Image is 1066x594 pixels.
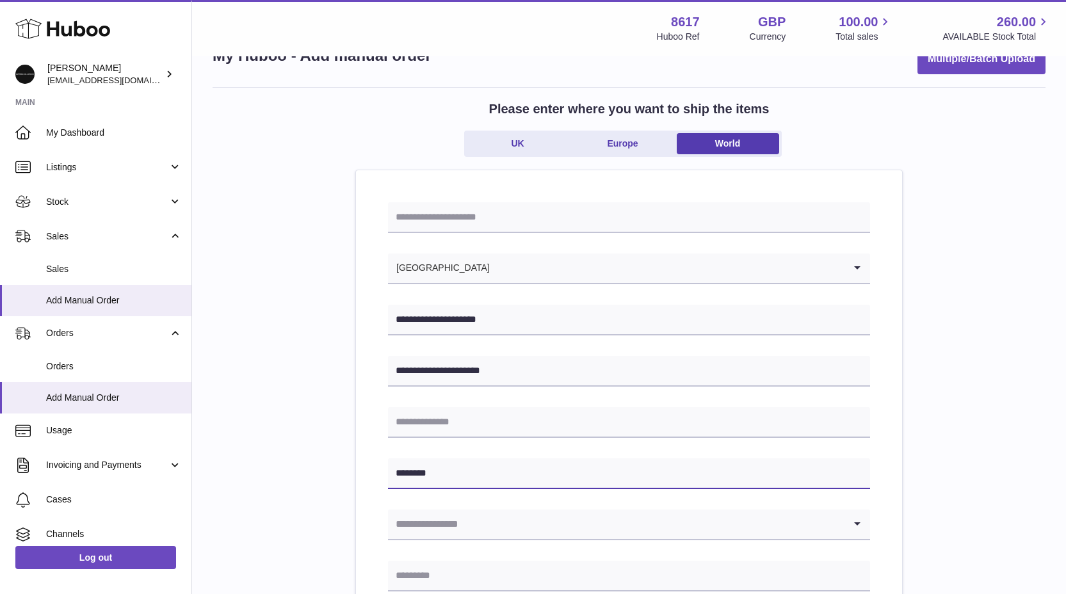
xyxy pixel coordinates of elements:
[388,510,844,539] input: Search for option
[47,62,163,86] div: [PERSON_NAME]
[467,133,569,154] a: UK
[46,360,182,373] span: Orders
[15,546,176,569] a: Log out
[46,196,168,208] span: Stock
[671,13,700,31] strong: 8617
[46,230,168,243] span: Sales
[46,459,168,471] span: Invoicing and Payments
[46,494,182,506] span: Cases
[46,528,182,540] span: Channels
[489,100,770,118] h2: Please enter where you want to ship the items
[46,127,182,139] span: My Dashboard
[839,13,878,31] span: 100.00
[47,75,188,85] span: [EMAIL_ADDRESS][DOMAIN_NAME]
[46,263,182,275] span: Sales
[657,31,700,43] div: Huboo Ref
[750,31,786,43] div: Currency
[942,31,1051,43] span: AVAILABLE Stock Total
[572,133,674,154] a: Europe
[997,13,1036,31] span: 260.00
[677,133,779,154] a: World
[490,253,844,283] input: Search for option
[917,44,1046,74] button: Multiple/Batch Upload
[758,13,786,31] strong: GBP
[942,13,1051,43] a: 260.00 AVAILABLE Stock Total
[388,253,490,283] span: [GEOGRAPHIC_DATA]
[46,327,168,339] span: Orders
[388,253,870,284] div: Search for option
[836,13,892,43] a: 100.00 Total sales
[46,161,168,173] span: Listings
[46,424,182,437] span: Usage
[15,65,35,84] img: hello@alfredco.com
[46,294,182,307] span: Add Manual Order
[46,392,182,404] span: Add Manual Order
[836,31,892,43] span: Total sales
[388,510,870,540] div: Search for option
